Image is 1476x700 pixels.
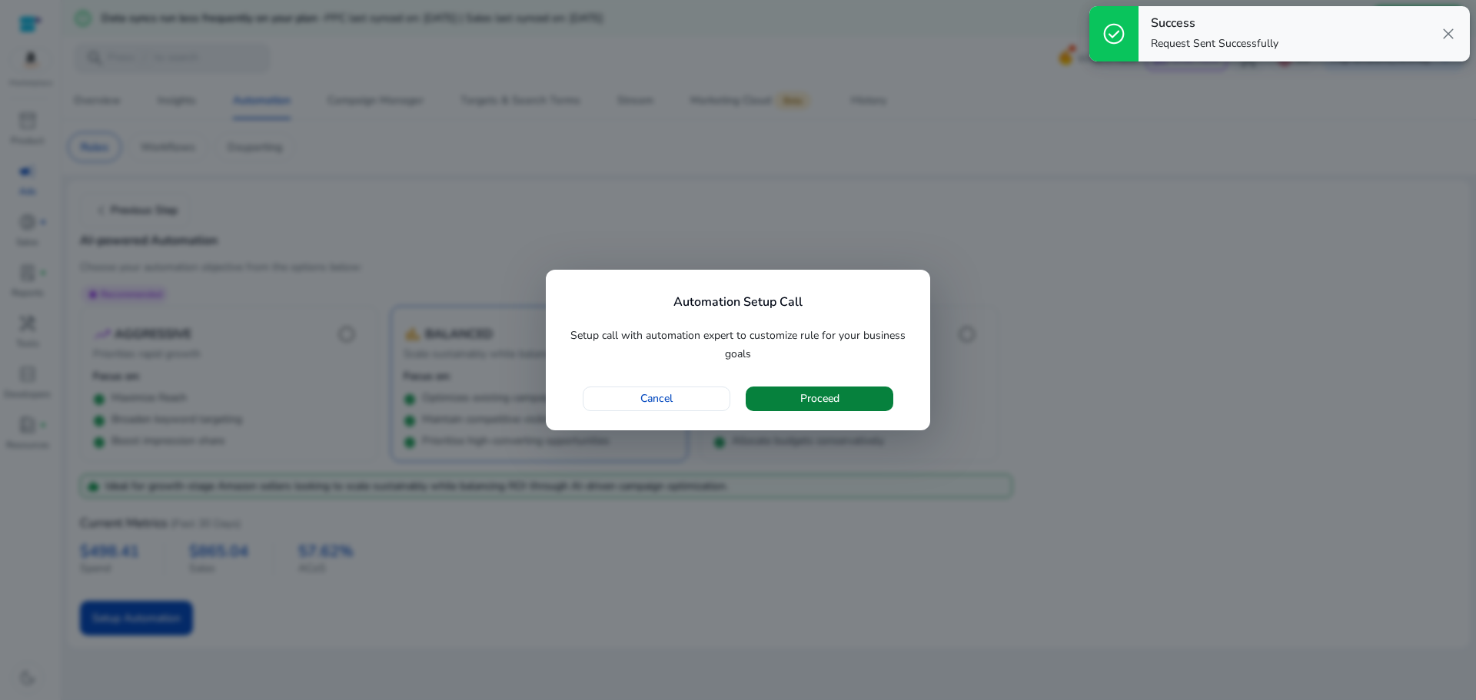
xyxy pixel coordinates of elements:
[1439,25,1458,43] span: close
[565,327,911,363] p: Setup call with automation expert to customize rule for your business goals
[673,295,803,310] h4: Automation Setup Call
[800,390,839,406] span: Proceed
[1151,36,1278,51] p: Request Sent Successfully
[746,386,893,411] button: Proceed
[1102,22,1126,46] span: check_circle
[583,386,730,411] button: Cancel
[640,390,673,406] span: Cancel
[1151,16,1278,31] h4: Success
